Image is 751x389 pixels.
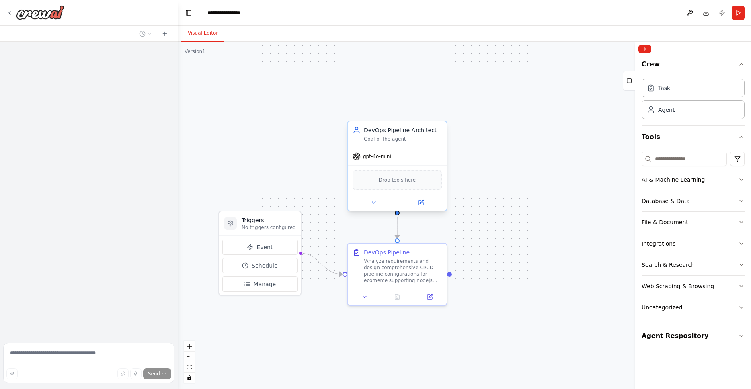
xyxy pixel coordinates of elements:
[642,212,745,233] button: File & Document
[184,373,195,383] button: toggle interactivity
[642,76,745,125] div: Crew
[181,25,224,42] button: Visual Editor
[379,176,416,184] span: Drop tools here
[642,126,745,148] button: Tools
[393,217,401,238] g: Edge from f3020781-f8d9-4042-b648-b7359f74dd1b to 7fd6a61f-fc4a-4e38-a7f9-c17509425678
[658,106,675,114] div: Agent
[364,126,442,134] div: DevOps Pipeline Architect
[148,371,160,377] span: Send
[130,368,142,379] button: Click to speak your automation idea
[256,243,273,251] span: Event
[184,352,195,362] button: zoom out
[642,254,745,275] button: Search & Research
[207,9,249,17] nav: breadcrumb
[642,218,688,226] div: File & Document
[416,292,443,302] button: Open in side panel
[254,280,276,288] span: Manage
[222,240,298,255] button: Event
[364,248,410,256] div: DevOps Pipeline
[658,84,670,92] div: Task
[158,29,171,39] button: Start a new chat
[185,48,205,55] div: Version 1
[642,233,745,254] button: Integrations
[218,211,302,296] div: TriggersNo triggers configuredEventScheduleManage
[117,368,129,379] button: Upload files
[642,56,745,76] button: Crew
[363,153,391,160] span: gpt-4o-mini
[242,224,296,231] p: No triggers configured
[347,243,447,306] div: DevOps Pipeline'Analyze requirements and design comprehensive CI/CD pipeline configurations for e...
[364,136,442,142] div: Goal of the agent
[143,368,171,379] button: Send
[252,262,277,270] span: Schedule
[6,368,18,379] button: Improve this prompt
[642,197,690,205] div: Database & Data
[398,198,443,207] button: Open in side panel
[642,176,705,184] div: AI & Machine Learning
[642,303,682,311] div: Uncategorized
[642,276,745,297] button: Web Scraping & Browsing
[642,169,745,190] button: AI & Machine Learning
[136,29,155,39] button: Switch to previous chat
[183,7,194,18] button: Hide left sidebar
[222,258,298,273] button: Schedule
[16,5,64,20] img: Logo
[184,341,195,383] div: React Flow controls
[642,148,745,325] div: Tools
[632,42,638,389] button: Toggle Sidebar
[184,341,195,352] button: zoom in
[642,282,714,290] div: Web Scraping & Browsing
[242,216,296,224] h3: Triggers
[638,45,651,53] button: Collapse right sidebar
[642,261,695,269] div: Search & Research
[642,325,745,347] button: Agent Respository
[184,362,195,373] button: fit view
[300,249,343,278] g: Edge from triggers to 7fd6a61f-fc4a-4e38-a7f9-c17509425678
[347,122,447,213] div: DevOps Pipeline ArchitectGoal of the agentgpt-4o-miniDrop tools here
[222,276,298,292] button: Manage
[380,292,414,302] button: No output available
[642,190,745,211] button: Database & Data
[364,258,442,284] div: 'Analyze requirements and design comprehensive CI/CD pipeline configurations for ecomerce support...
[642,297,745,318] button: Uncategorized
[642,240,675,248] div: Integrations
